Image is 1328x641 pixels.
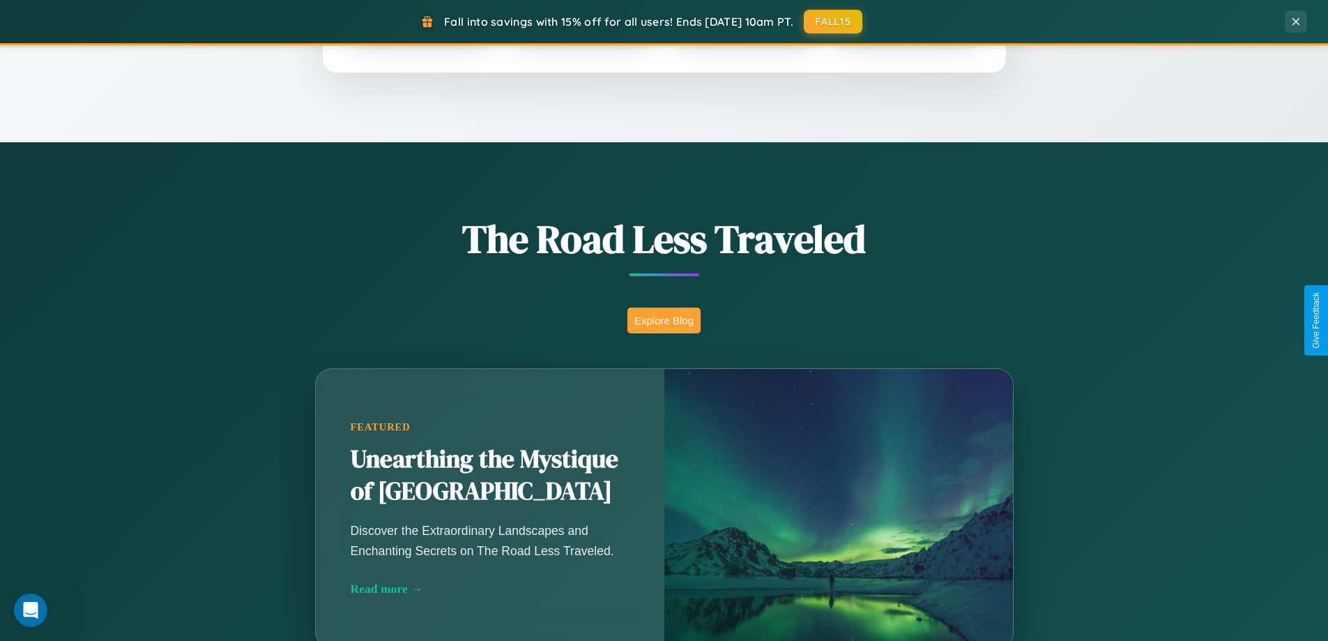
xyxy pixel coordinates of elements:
div: Read more → [351,582,629,596]
h1: The Road Less Traveled [246,212,1083,266]
iframe: Intercom live chat [14,594,47,627]
div: Give Feedback [1311,292,1321,349]
h2: Unearthing the Mystique of [GEOGRAPHIC_DATA] [351,444,629,508]
span: Fall into savings with 15% off for all users! Ends [DATE] 10am PT. [444,15,793,29]
p: Discover the Extraordinary Landscapes and Enchanting Secrets on The Road Less Traveled. [351,521,629,560]
div: Featured [351,421,629,433]
button: FALL15 [804,10,862,33]
button: Explore Blog [627,308,701,333]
